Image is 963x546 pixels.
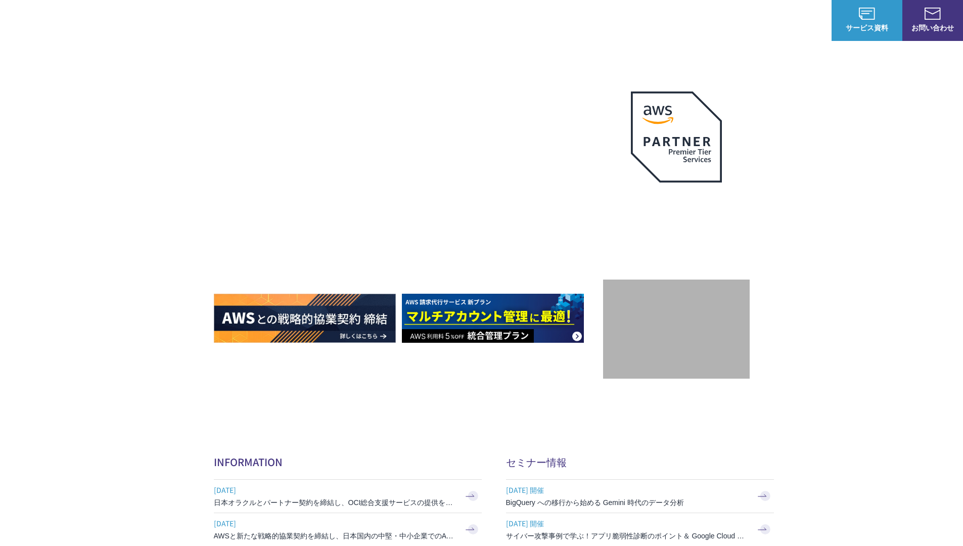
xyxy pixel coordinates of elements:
[925,8,941,20] img: お問い合わせ
[506,480,774,513] a: [DATE] 開催 BigQuery への移行から始める Gemini 時代のデータ分析
[214,166,603,263] h1: AWS ジャーニーの 成功を実現
[859,8,875,20] img: AWS総合支援サービス C-Chorus サービス資料
[902,22,963,33] span: お問い合わせ
[506,454,774,469] h2: セミナー情報
[214,112,603,156] p: AWSの導入からコスト削減、 構成・運用の最適化からデータ活用まで 規模や業種業態を問わない マネージドサービスで
[482,15,506,26] p: 強み
[686,15,714,26] a: 導入事例
[402,294,584,343] img: AWS請求代行サービス 統合管理プラン
[526,15,565,26] p: サービス
[506,516,749,531] span: [DATE] 開催
[214,497,456,508] h3: 日本オラクルとパートナー契約を締結し、OCI総合支援サービスの提供を開始
[214,482,456,497] span: [DATE]
[214,294,396,343] img: AWSとの戦略的協業契約 締結
[506,513,774,546] a: [DATE] 開催 サイバー攻撃事例で学ぶ！アプリ脆弱性診断のポイント＆ Google Cloud セキュリティ対策
[735,15,773,26] p: ナレッジ
[665,195,687,209] em: AWS
[15,8,190,32] a: AWS総合支援サービス C-Chorus NHN テコラスAWS総合支援サービス
[585,15,666,26] p: 業種別ソリューション
[116,10,190,31] span: NHN テコラス AWS総合支援サービス
[214,516,456,531] span: [DATE]
[506,497,749,508] h3: BigQuery への移行から始める Gemini 時代のデータ分析
[214,513,482,546] a: [DATE] AWSと新たな戦略的協業契約を締結し、日本国内の中堅・中小企業でのAWS活用を加速
[506,482,749,497] span: [DATE] 開催
[631,92,722,183] img: AWSプレミアティアサービスパートナー
[793,15,821,26] a: ログイン
[832,22,902,33] span: サービス資料
[214,531,456,541] h3: AWSと新たな戦略的協業契約を締結し、日本国内の中堅・中小企業でのAWS活用を加速
[619,195,734,234] p: 最上位プレミアティア サービスパートナー
[214,454,482,469] h2: INFORMATION
[214,480,482,513] a: [DATE] 日本オラクルとパートナー契約を締結し、OCI総合支援サービスの提供を開始
[623,295,729,369] img: 契約件数
[506,531,749,541] h3: サイバー攻撃事例で学ぶ！アプリ脆弱性診断のポイント＆ Google Cloud セキュリティ対策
